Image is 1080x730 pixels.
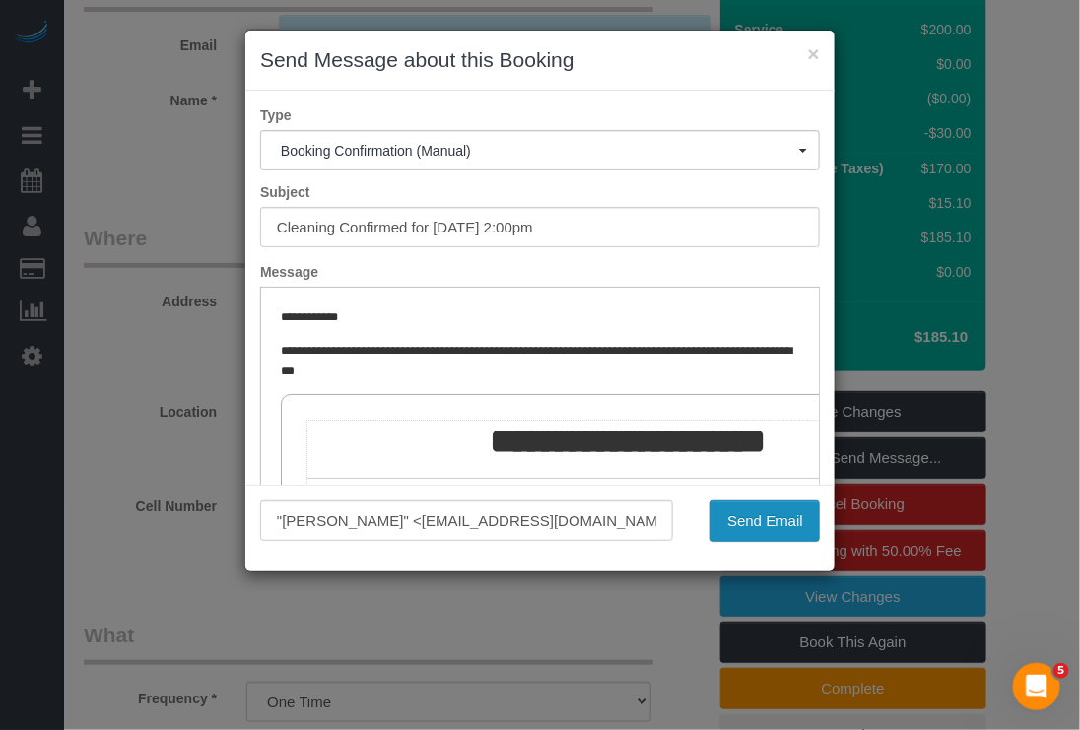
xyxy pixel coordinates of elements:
[710,500,820,542] button: Send Email
[245,105,835,125] label: Type
[808,43,820,64] button: ×
[245,262,835,282] label: Message
[260,130,820,170] button: Booking Confirmation (Manual)
[260,45,820,75] h3: Send Message about this Booking
[1053,663,1069,679] span: 5
[281,143,799,159] span: Booking Confirmation (Manual)
[260,207,820,247] input: Subject
[245,182,835,202] label: Subject
[1013,663,1060,710] iframe: Intercom live chat
[261,288,819,595] iframe: Rich Text Editor, editor1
